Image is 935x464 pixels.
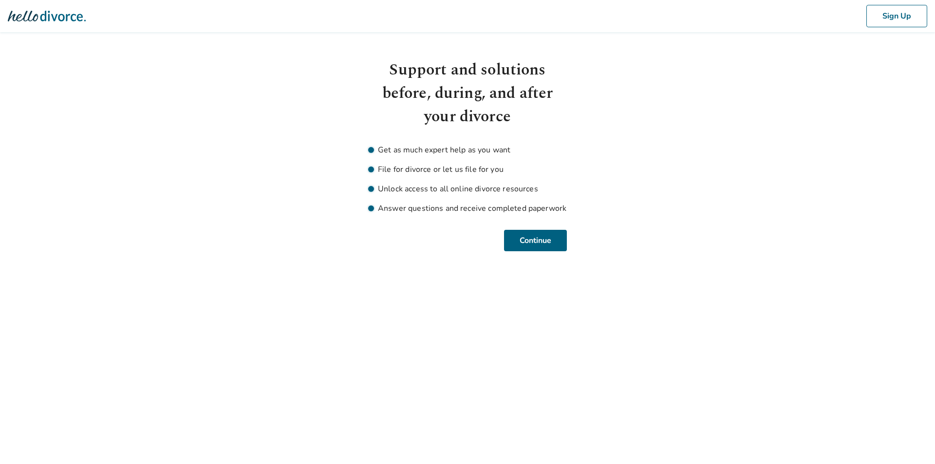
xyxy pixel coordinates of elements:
li: Answer questions and receive completed paperwork [368,203,567,214]
li: Get as much expert help as you want [368,144,567,156]
li: Unlock access to all online divorce resources [368,183,567,195]
li: File for divorce or let us file for you [368,164,567,175]
button: Sign Up [866,5,927,27]
button: Continue [504,230,567,251]
img: Hello Divorce Logo [8,6,86,26]
h1: Support and solutions before, during, and after your divorce [368,58,567,129]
